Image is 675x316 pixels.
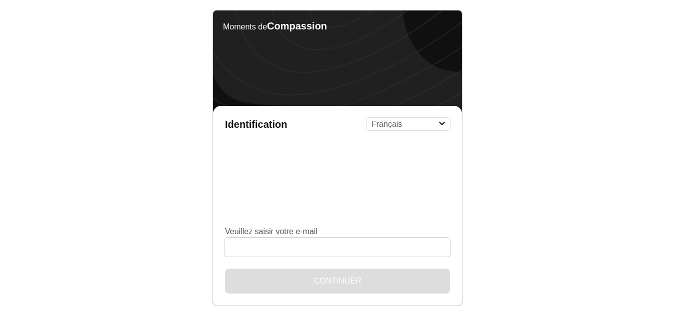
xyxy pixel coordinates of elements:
input: Veuillez saisir votre e-mail [225,238,450,257]
div: Moments de [223,20,452,31]
h1: Identification [225,119,287,130]
button: Continuer [225,269,450,294]
select: Language [366,118,450,130]
label: Veuillez saisir votre e-mail [225,228,317,236]
b: Compassion [267,20,327,31]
